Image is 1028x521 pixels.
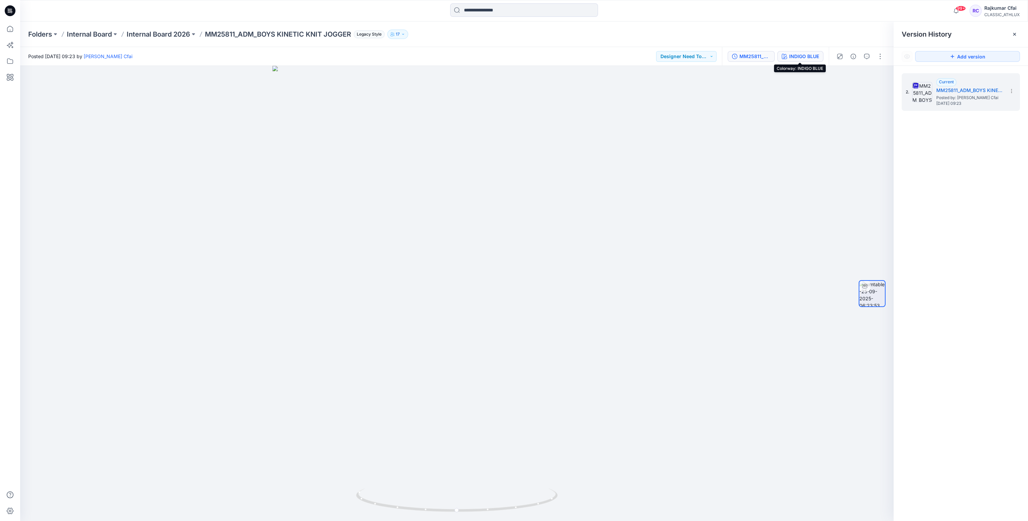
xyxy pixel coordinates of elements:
[848,51,859,62] button: Details
[67,30,112,39] a: Internal Board
[28,30,52,39] a: Folders
[902,30,952,38] span: Version History
[936,94,1003,101] span: Posted by: Yuvaraj Cfai
[936,86,1003,94] h5: MM25811_ADM_BOYS KINETIC KNIT JOGGER
[387,30,408,39] button: 17
[84,53,132,59] a: [PERSON_NAME] Cfai
[351,30,385,39] button: Legacy Style
[28,53,132,60] span: Posted [DATE] 09:23 by
[939,79,954,84] span: Current
[728,51,775,62] button: MM25811_ADM_BOYS KINETIC KNIT JOGGER
[970,5,982,17] div: RC
[789,53,819,60] div: INDIGO BLUE
[354,30,385,38] span: Legacy Style
[984,4,1020,12] div: Rajkumar Cfai
[984,12,1020,17] div: CLASSIC_ATHLUX
[906,89,909,95] span: 2.
[936,101,1003,106] span: [DATE] 09:23
[739,53,770,60] div: MM25811_ADM_BOYS KINETIC KNIT JOGGER
[912,82,932,102] img: MM25811_ADM_BOYS KINETIC KNIT JOGGER
[127,30,190,39] a: Internal Board 2026
[205,30,351,39] p: MM25811_ADM_BOYS KINETIC KNIT JOGGER
[915,51,1020,62] button: Add version
[1012,32,1017,37] button: Close
[902,51,912,62] button: Show Hidden Versions
[777,51,823,62] button: INDIGO BLUE
[396,31,400,38] p: 17
[859,281,885,306] img: turntable-25-09-2025-06:23:53
[956,6,966,11] span: 99+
